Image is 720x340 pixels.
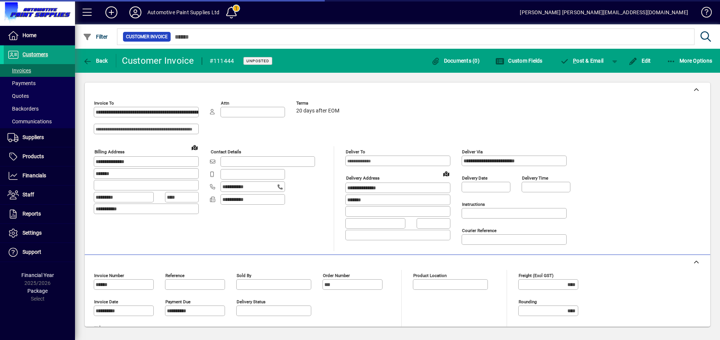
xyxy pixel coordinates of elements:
[462,202,485,207] mat-label: Instructions
[4,224,75,243] a: Settings
[83,34,108,40] span: Filter
[237,273,251,278] mat-label: Sold by
[519,299,537,304] mat-label: Rounding
[4,186,75,204] a: Staff
[22,211,41,217] span: Reports
[462,228,496,233] mat-label: Courier Reference
[628,58,651,64] span: Edit
[493,54,544,67] button: Custom Fields
[189,141,201,153] a: View on map
[7,118,52,124] span: Communications
[4,64,75,77] a: Invoices
[431,58,480,64] span: Documents (0)
[22,32,36,38] span: Home
[81,54,110,67] button: Back
[22,172,46,178] span: Financials
[7,67,31,73] span: Invoices
[4,166,75,185] a: Financials
[94,325,103,331] mat-label: Title
[4,115,75,128] a: Communications
[165,299,190,304] mat-label: Payment due
[296,108,339,114] span: 20 days after EOM
[22,230,42,236] span: Settings
[495,58,543,64] span: Custom Fields
[4,128,75,147] a: Suppliers
[627,54,653,67] button: Edit
[7,93,29,99] span: Quotes
[7,106,39,112] span: Backorders
[94,100,114,106] mat-label: Invoice To
[346,149,365,154] mat-label: Deliver To
[4,205,75,223] a: Reports
[4,102,75,115] a: Backorders
[519,273,553,278] mat-label: Freight (excl GST)
[237,299,265,304] mat-label: Delivery status
[413,273,447,278] mat-label: Product location
[221,100,229,106] mat-label: Attn
[21,272,54,278] span: Financial Year
[429,54,481,67] button: Documents (0)
[147,6,219,18] div: Automotive Paint Supplies Ltd
[665,54,714,67] button: More Options
[122,55,194,67] div: Customer Invoice
[246,58,269,63] span: Unposted
[22,192,34,198] span: Staff
[323,273,350,278] mat-label: Order number
[462,149,483,154] mat-label: Deliver via
[573,58,576,64] span: P
[4,77,75,90] a: Payments
[126,33,168,40] span: Customer Invoice
[165,273,184,278] mat-label: Reference
[22,51,48,57] span: Customers
[123,6,147,19] button: Profile
[4,243,75,262] a: Support
[99,6,123,19] button: Add
[462,175,487,181] mat-label: Delivery date
[22,153,44,159] span: Products
[4,147,75,166] a: Products
[4,90,75,102] a: Quotes
[75,54,116,67] app-page-header-button: Back
[81,30,110,43] button: Filter
[27,288,48,294] span: Package
[94,299,118,304] mat-label: Invoice date
[520,6,688,18] div: [PERSON_NAME] [PERSON_NAME][EMAIL_ADDRESS][DOMAIN_NAME]
[22,134,44,140] span: Suppliers
[94,273,124,278] mat-label: Invoice number
[83,58,108,64] span: Back
[296,101,341,106] span: Terms
[667,58,712,64] span: More Options
[210,55,234,67] div: #111444
[522,175,548,181] mat-label: Delivery time
[7,80,36,86] span: Payments
[440,168,452,180] a: View on map
[22,249,41,255] span: Support
[560,58,604,64] span: ost & Email
[556,54,607,67] button: Post & Email
[4,26,75,45] a: Home
[696,1,711,26] a: Knowledge Base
